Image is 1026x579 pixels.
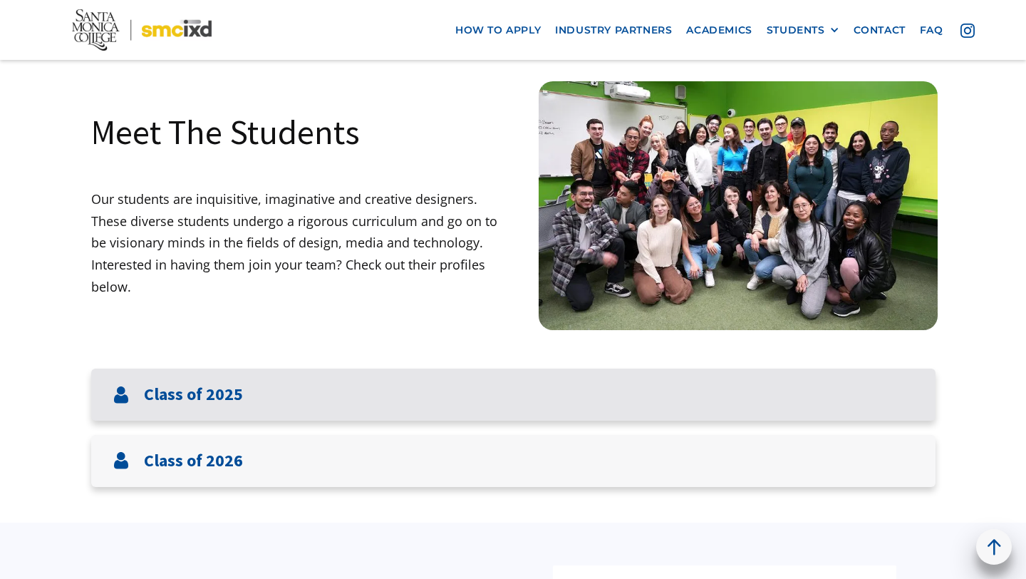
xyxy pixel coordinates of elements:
p: Our students are inquisitive, imaginative and creative designers. These diverse students undergo ... [91,188,514,297]
div: STUDENTS [767,24,825,36]
a: Academics [679,16,759,43]
div: STUDENTS [767,24,839,36]
a: contact [846,16,913,43]
a: how to apply [448,16,548,43]
a: industry partners [548,16,679,43]
img: Santa Monica College IxD Students engaging with industry [539,81,938,330]
a: faq [913,16,950,43]
img: User icon [113,386,130,404]
img: Santa Monica College - SMC IxD logo [72,9,212,51]
img: User icon [113,452,130,469]
h1: Meet The Students [91,110,360,154]
img: icon - instagram [960,23,975,37]
h3: Class of 2026 [144,451,243,471]
a: back to top [976,529,1012,565]
h3: Class of 2025 [144,384,243,405]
